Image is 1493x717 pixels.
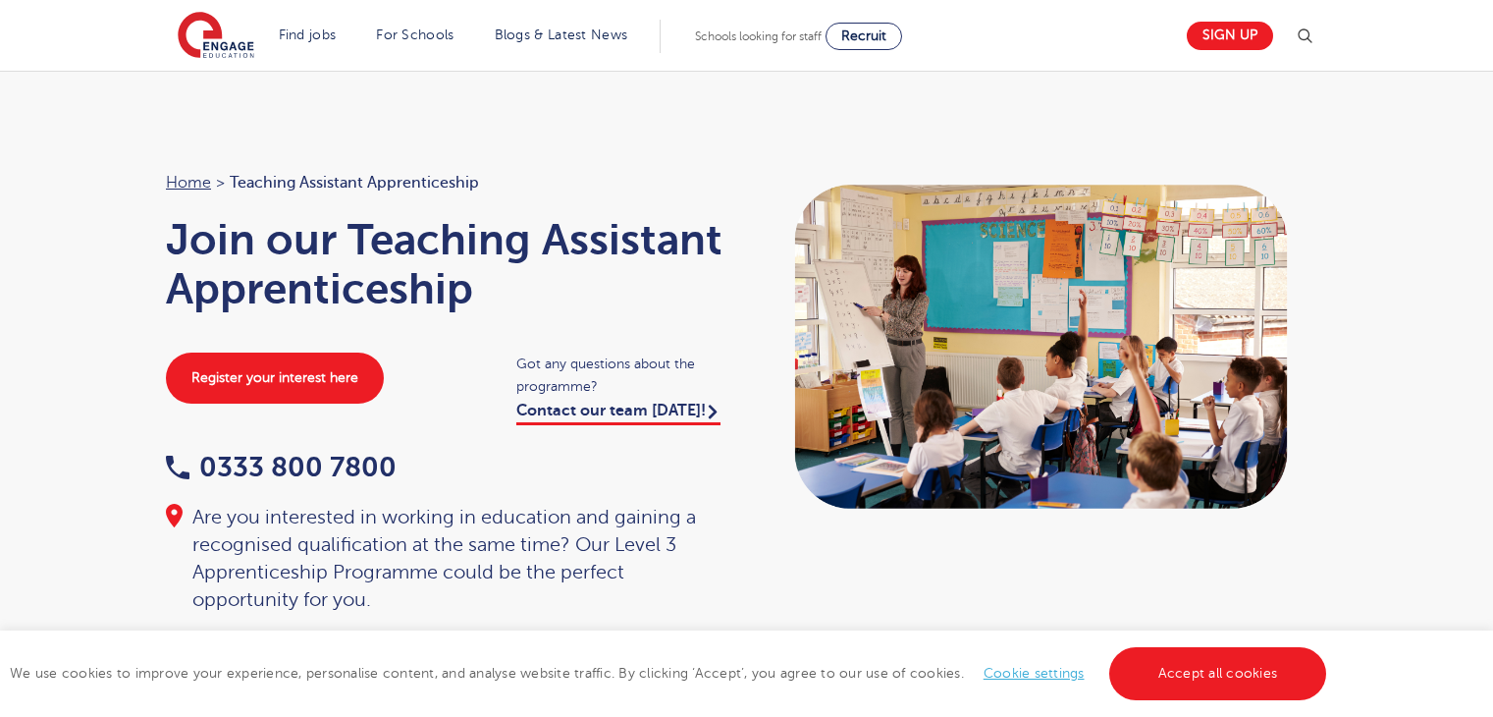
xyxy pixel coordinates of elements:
a: Cookie settings [984,666,1085,681]
a: For Schools [376,28,453,42]
nav: breadcrumb [166,170,727,195]
span: Got any questions about the programme? [516,353,727,398]
a: Home [166,174,211,192]
div: Are you interested in working in education and gaining a recognised qualification at the same tim... [166,504,727,614]
a: Find jobs [279,28,337,42]
span: Teaching Assistant Apprenticeship [230,170,479,195]
span: Schools looking for staff [695,29,822,43]
h1: Join our Teaching Assistant Apprenticeship [166,215,727,313]
span: Recruit [841,28,886,43]
a: Blogs & Latest News [495,28,628,42]
a: Recruit [826,23,902,50]
a: Sign up [1187,22,1273,50]
a: Register your interest here [166,353,384,404]
img: Engage Education [178,12,254,61]
a: Accept all cookies [1109,647,1327,700]
span: > [216,174,225,192]
span: We use cookies to improve your experience, personalise content, and analyse website traffic. By c... [10,666,1331,681]
a: Contact our team [DATE]! [516,402,720,425]
a: 0333 800 7800 [166,452,397,482]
